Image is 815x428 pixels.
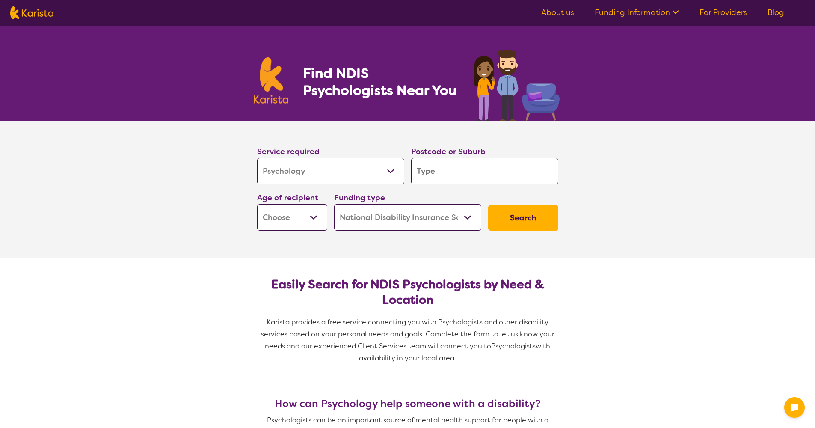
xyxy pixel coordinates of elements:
[411,158,558,184] input: Type
[303,65,461,99] h1: Find NDIS Psychologists Near You
[541,7,574,18] a: About us
[488,205,558,231] button: Search
[257,193,318,203] label: Age of recipient
[264,277,551,308] h2: Easily Search for NDIS Psychologists by Need & Location
[254,57,289,104] img: Karista logo
[334,193,385,203] label: Funding type
[411,146,486,157] label: Postcode or Suburb
[595,7,679,18] a: Funding Information
[768,7,784,18] a: Blog
[699,7,747,18] a: For Providers
[491,342,536,351] span: Psychologists
[10,6,53,19] img: Karista logo
[471,46,562,121] img: psychology
[257,146,320,157] label: Service required
[261,318,556,351] span: Karista provides a free service connecting you with Psychologists and other disability services b...
[254,398,562,410] h3: How can Psychology help someone with a disability?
